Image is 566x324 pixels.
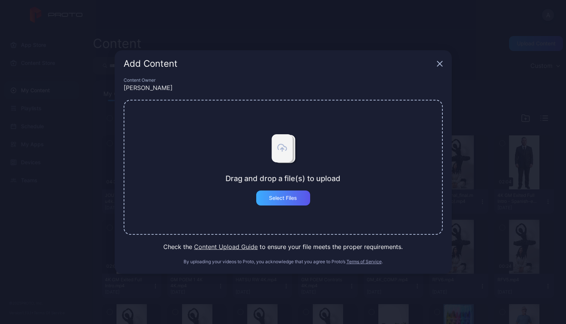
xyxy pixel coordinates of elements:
div: Check the to ensure your file meets the proper requirements. [124,242,443,251]
button: Content Upload Guide [194,242,258,251]
button: Terms of Service [346,259,382,265]
div: Content Owner [124,77,443,83]
div: Add Content [124,59,434,68]
div: Select Files [269,195,297,201]
button: Select Files [256,190,310,205]
div: Drag and drop a file(s) to upload [226,174,340,183]
div: [PERSON_NAME] [124,83,443,92]
div: By uploading your videos to Proto, you acknowledge that you agree to Proto’s . [124,259,443,265]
